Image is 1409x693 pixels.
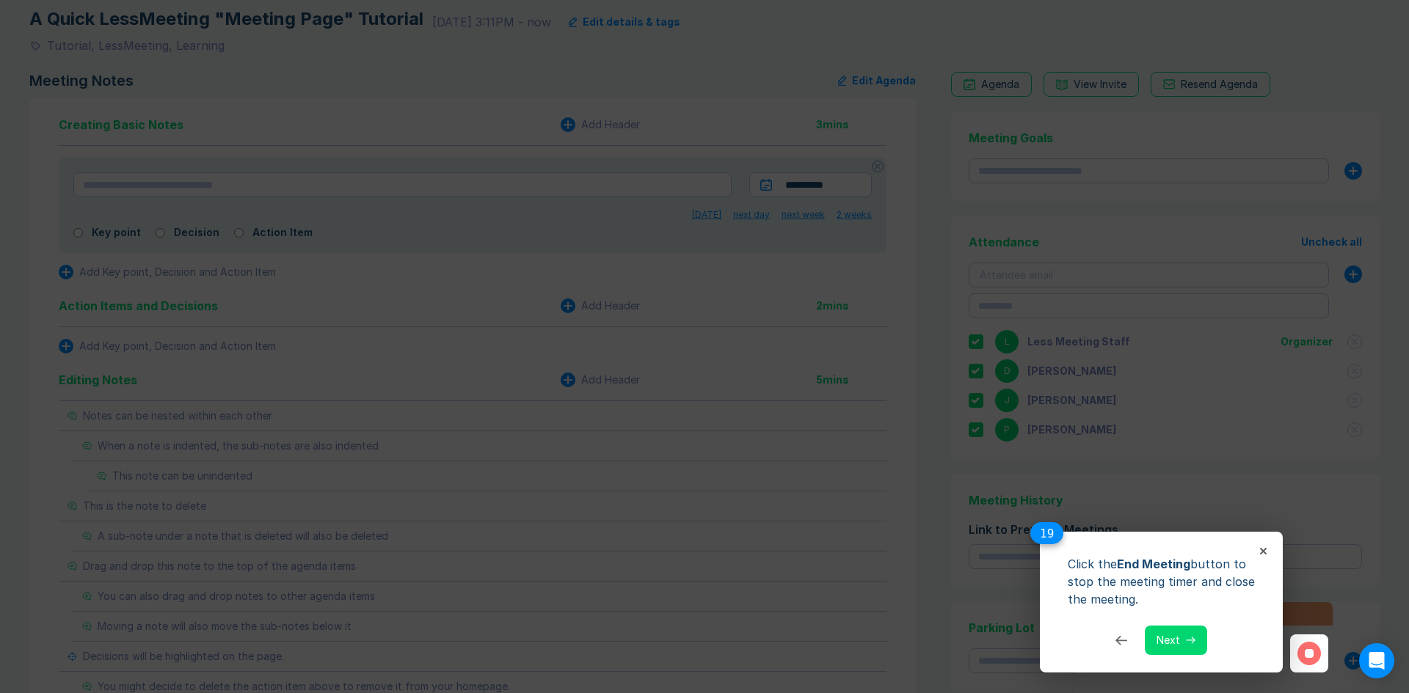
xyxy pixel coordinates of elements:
span: 19 [1030,522,1063,544]
div: Open Intercom Messenger [1359,643,1394,678]
button: Next [1145,626,1207,655]
div: Click the button to stop the meeting timer and close the meeting. [1062,549,1261,608]
b: End Meeting [1117,557,1190,571]
button: Next [1162,626,1207,655]
button: Close [1260,548,1267,554]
